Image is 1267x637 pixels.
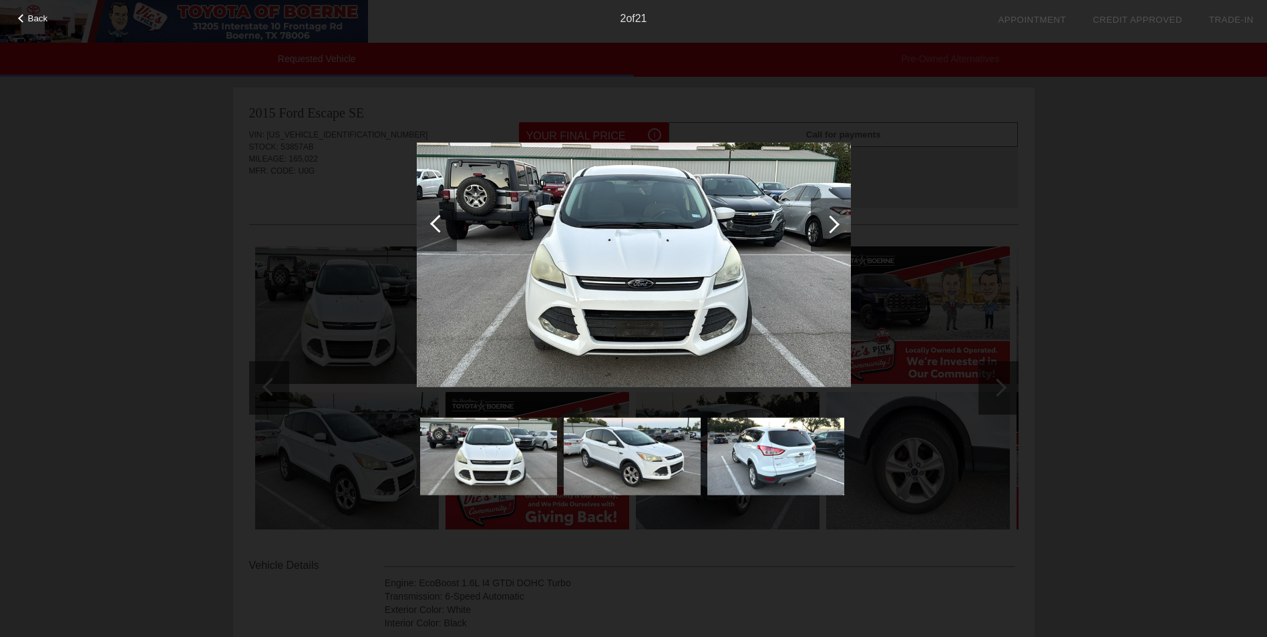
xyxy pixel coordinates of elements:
a: Credit Approved [1093,15,1182,25]
img: image.aspx [707,418,844,495]
img: image.aspx [417,143,851,387]
span: 2 [620,13,626,24]
a: Appointment [998,15,1066,25]
img: image.aspx [564,418,701,495]
span: Back [28,13,48,23]
span: 21 [635,13,647,24]
a: Trade-In [1209,15,1254,25]
img: image.aspx [420,418,557,495]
